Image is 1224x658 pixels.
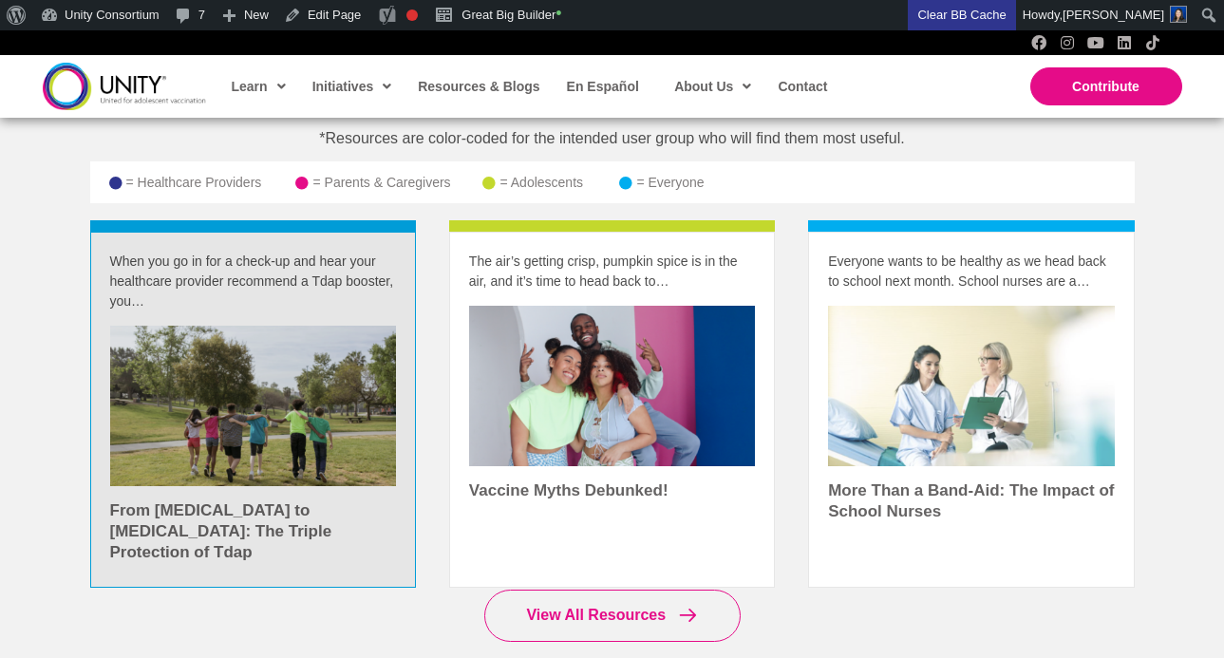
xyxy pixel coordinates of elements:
[484,590,741,642] a: View All Resources
[232,72,286,101] span: Learn
[109,124,1116,153] p: *Resources are color-coded for the intended user group who will find them most useful.
[43,63,206,109] img: unity-logo-dark
[1060,35,1075,50] a: Instagram
[1031,35,1046,50] a: Facebook
[1072,79,1139,94] span: Contribute
[499,175,619,191] h4: = Adolescents
[674,72,751,101] span: About Us
[526,608,666,624] span: View All Resources
[312,175,482,191] h4: = Parents & Caregivers
[809,233,1133,588] a: More Than a Band-Aid: The Impact of School Nurses
[91,233,415,588] a: From Tetanus to Whooping Cough: The Triple Protection of Tdap
[1063,8,1164,22] span: [PERSON_NAME]
[408,65,547,108] a: Resources & Blogs
[636,175,1134,191] h4: = Everyone
[312,72,392,101] span: Initiatives
[557,65,647,108] a: En Español
[665,65,759,108] a: About Us
[567,79,639,94] span: En Español
[1170,6,1187,23] img: Avatar photo
[768,65,835,108] a: Contact
[778,79,827,94] span: Contact
[406,9,418,21] div: Focus keyphrase not set
[556,4,561,23] span: •
[1030,67,1182,105] a: Contribute
[1145,35,1160,50] a: TikTok
[1117,35,1132,50] a: LinkedIn
[1088,35,1103,50] a: YouTube
[450,233,774,588] a: Vaccine Myths Debunked!
[418,79,539,94] span: Resources & Blogs
[126,175,296,191] h4: = Healthcare Providers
